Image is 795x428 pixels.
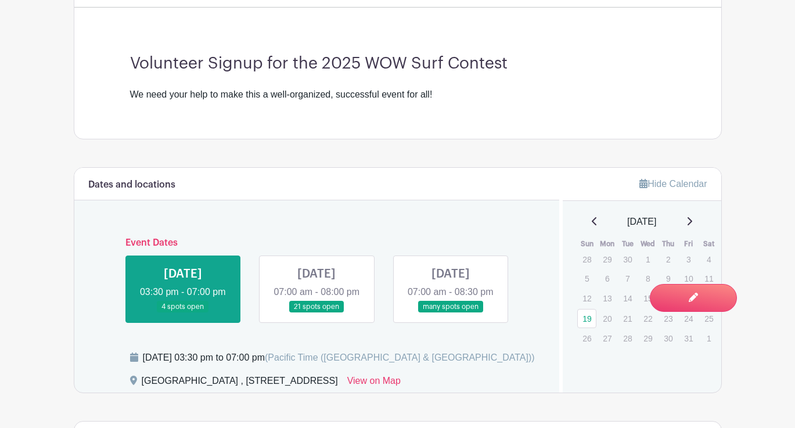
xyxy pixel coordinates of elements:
p: 14 [618,289,637,307]
p: 10 [679,269,698,287]
p: 30 [659,329,678,347]
th: Tue [617,238,638,250]
h6: Dates and locations [88,179,175,190]
p: 1 [699,329,718,347]
th: Wed [638,238,658,250]
span: [DATE] [627,215,656,229]
p: 12 [577,289,596,307]
p: 8 [638,269,657,287]
p: 4 [699,250,718,268]
p: 15 [638,289,657,307]
p: 9 [659,269,678,287]
th: Sun [577,238,597,250]
p: 28 [618,329,637,347]
p: 2 [659,250,678,268]
p: 22 [638,310,657,328]
p: 1 [638,250,657,268]
p: 7 [618,269,637,287]
div: [GEOGRAPHIC_DATA] , [STREET_ADDRESS] [142,374,338,393]
p: 11 [699,269,718,287]
a: 19 [577,309,596,328]
p: 13 [598,289,617,307]
p: 24 [679,310,698,328]
th: Fri [678,238,699,250]
p: 6 [598,269,617,287]
a: View on Map [347,374,401,393]
th: Sat [699,238,719,250]
div: [DATE] 03:30 pm to 07:00 pm [143,351,535,365]
p: 28 [577,250,596,268]
p: 31 [679,329,698,347]
p: 23 [659,310,678,328]
p: 27 [598,329,617,347]
p: 25 [699,310,718,328]
p: 5 [577,269,596,287]
h3: Volunteer Signup for the 2025 WOW Surf Contest [130,54,666,74]
p: 3 [679,250,698,268]
div: We need your help to make this a well-organized, successful event for all! [130,88,666,102]
span: (Pacific Time ([GEOGRAPHIC_DATA] & [GEOGRAPHIC_DATA])) [265,353,535,362]
p: 20 [598,310,617,328]
p: 29 [598,250,617,268]
p: 30 [618,250,637,268]
p: 21 [618,310,637,328]
h6: Event Dates [116,238,518,249]
th: Mon [597,238,617,250]
p: 29 [638,329,657,347]
p: 26 [577,329,596,347]
a: Hide Calendar [639,179,707,189]
th: Thu [658,238,678,250]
